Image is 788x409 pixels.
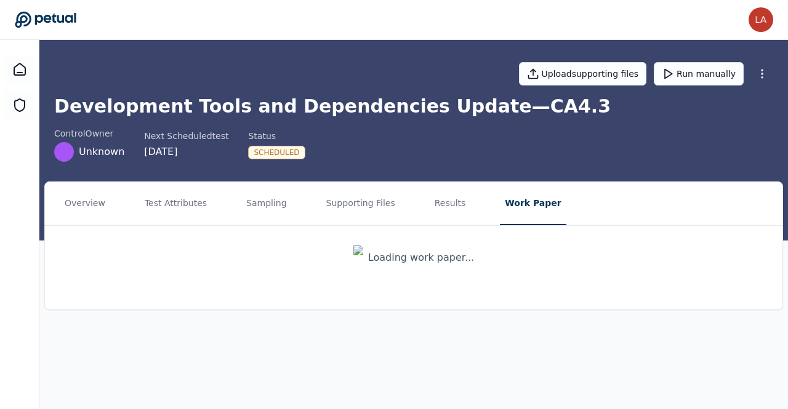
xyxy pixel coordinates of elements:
div: Status [248,130,305,142]
button: More Options [751,63,773,85]
button: Results [430,182,471,225]
button: Overview [60,182,110,225]
a: Go to Dashboard [15,11,76,28]
button: Test Attributes [140,182,212,225]
nav: Tabs [45,182,782,225]
a: Dashboard [5,55,34,84]
div: control Owner [54,127,124,140]
button: Supporting Files [321,182,400,225]
button: Sampling [241,182,292,225]
a: SOC [5,90,34,120]
img: Logo [353,245,363,270]
h1: Development Tools and Dependencies Update — CA4.3 [54,95,773,117]
div: Next Scheduled test [144,130,228,142]
div: [DATE] [144,145,228,159]
img: larry.harvey@workday.com [749,7,773,32]
span: Unknown [79,145,124,159]
div: Loading work paper... [353,245,474,270]
button: Uploadsupporting files [519,62,647,85]
button: Run manually [654,62,744,85]
button: Work Paper [500,182,566,225]
div: Scheduled [248,146,305,159]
